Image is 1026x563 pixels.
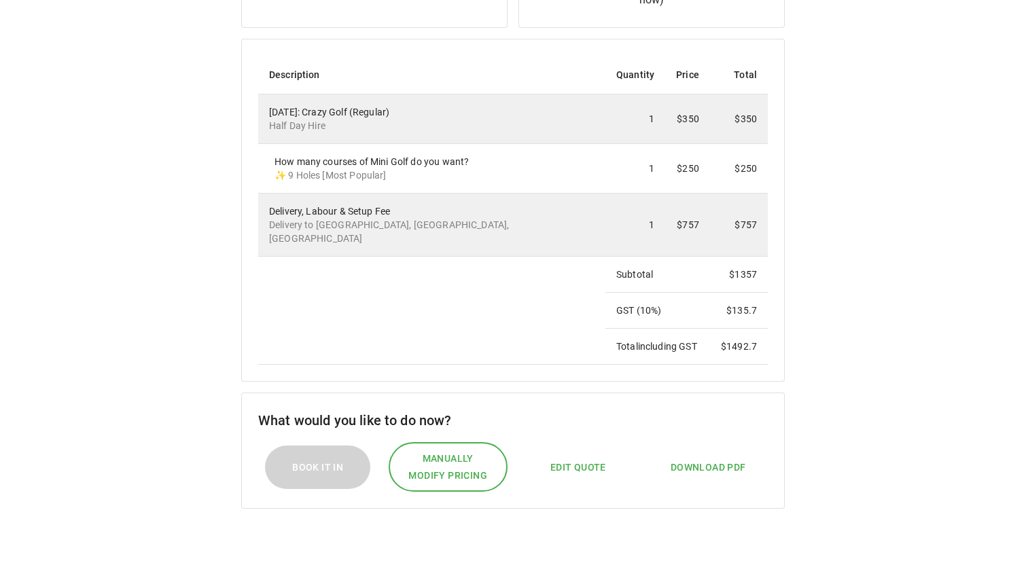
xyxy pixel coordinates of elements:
[710,293,768,329] td: $ 135.7
[269,204,595,245] div: Delivery, Labour & Setup Fee
[258,410,768,431] h6: What would you like to do now?
[605,194,665,257] td: 1
[710,94,768,144] td: $350
[710,56,768,94] th: Total
[605,94,665,144] td: 1
[605,257,710,293] td: Subtotal
[275,168,595,182] p: ✨ 9 Holes [Most Popular]
[710,257,768,293] td: $ 1357
[665,94,710,144] td: $350
[605,56,665,94] th: Quantity
[269,119,595,132] p: Half Day Hire
[275,155,595,182] div: How many courses of Mini Golf do you want?
[292,459,343,476] span: Book it In
[671,459,746,476] span: Download PDF
[710,194,768,257] td: $757
[258,56,605,94] th: Description
[665,194,710,257] td: $757
[605,329,710,365] td: Total including GST
[665,144,710,194] td: $250
[404,450,493,484] span: Manually Modify Pricing
[605,293,710,329] td: GST ( 10 %)
[265,446,370,490] button: Book it In
[657,452,760,483] button: Download PDF
[710,144,768,194] td: $250
[537,452,620,483] button: Edit Quote
[710,329,768,365] td: $ 1492.7
[605,144,665,194] td: 1
[665,56,710,94] th: Price
[269,218,595,245] p: Delivery to [GEOGRAPHIC_DATA], [GEOGRAPHIC_DATA], [GEOGRAPHIC_DATA]
[550,459,606,476] span: Edit Quote
[269,105,595,132] div: [DATE]: Crazy Golf (Regular)
[389,442,508,492] button: Manually Modify Pricing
